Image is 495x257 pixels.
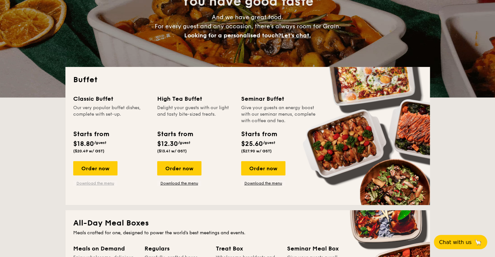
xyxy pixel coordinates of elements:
span: Let's chat. [281,32,311,39]
button: Chat with us🦙 [434,235,487,249]
span: ($13.41 w/ GST) [157,149,187,153]
span: 🦙 [474,238,482,246]
div: Order now [241,161,285,175]
div: Starts from [157,129,193,139]
div: Meals crafted for one, designed to power the world's best meetings and events. [73,230,422,236]
a: Download the menu [73,181,117,186]
div: Our very popular buffet dishes, complete with set-up. [73,105,149,124]
div: Starts from [73,129,109,139]
span: Looking for a personalised touch? [184,32,281,39]
div: Regulars [144,244,208,253]
span: $12.30 [157,140,178,148]
span: /guest [94,140,106,145]
a: Download the menu [241,181,285,186]
span: /guest [178,140,190,145]
span: And we have great food. For every guest and any occasion, there’s always room for Grain. [155,14,341,39]
div: Seminar Buffet [241,94,317,103]
span: ($27.90 w/ GST) [241,149,272,153]
h2: All-Day Meal Boxes [73,218,422,228]
div: Starts from [241,129,277,139]
div: Treat Box [216,244,279,253]
h2: Buffet [73,75,422,85]
div: Delight your guests with our light and tasty bite-sized treats. [157,105,233,124]
div: Give your guests an energy boost with our seminar menus, complete with coffee and tea. [241,105,317,124]
span: Chat with us [439,239,472,245]
div: Seminar Meal Box [287,244,351,253]
span: /guest [263,140,275,145]
span: ($20.49 w/ GST) [73,149,104,153]
div: High Tea Buffet [157,94,233,103]
span: $18.80 [73,140,94,148]
div: Meals on Demand [73,244,137,253]
span: $25.60 [241,140,263,148]
div: Classic Buffet [73,94,149,103]
div: Order now [157,161,201,175]
div: Order now [73,161,117,175]
a: Download the menu [157,181,201,186]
